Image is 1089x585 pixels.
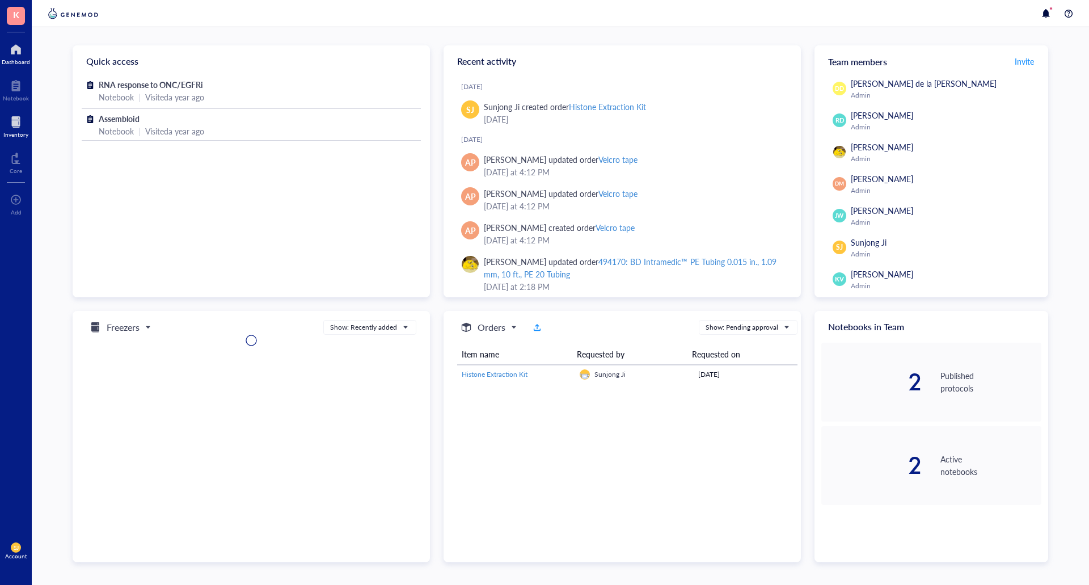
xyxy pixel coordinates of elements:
div: Quick access [73,45,430,77]
a: AP[PERSON_NAME] created orderVelcro tape[DATE] at 4:12 PM [453,217,792,251]
div: 2 [821,371,922,393]
div: [DATE] at 4:12 PM [484,166,783,178]
div: Notebook [3,95,29,102]
div: Admin [851,250,1037,259]
div: [DATE] [461,82,792,91]
button: Invite [1014,52,1035,70]
div: Team members [814,45,1048,77]
h5: Orders [478,321,505,334]
span: SJ [836,242,843,252]
span: SJ [14,544,19,551]
th: Requested by [572,344,687,365]
div: Inventory [3,131,28,138]
th: Requested on [687,344,788,365]
span: KV [835,275,843,284]
div: Add [11,209,22,216]
span: AP [465,224,476,237]
h5: Freezers [107,321,140,334]
span: AP [465,190,476,203]
div: [DATE] [484,113,783,125]
div: [PERSON_NAME] created order [484,221,635,234]
span: Invite [1015,56,1034,67]
span: Sunjong Ji [594,369,626,379]
div: [DATE] [698,369,793,380]
div: Published protocols [940,369,1041,394]
a: AP[PERSON_NAME] updated orderVelcro tape[DATE] at 4:12 PM [453,149,792,183]
div: Admin [851,154,1037,163]
div: Recent activity [444,45,801,77]
div: Velcro tape [598,188,638,199]
div: Notebook [99,91,134,103]
div: [PERSON_NAME] updated order [484,255,783,280]
div: [DATE] [461,135,792,144]
span: [PERSON_NAME] [851,110,913,121]
div: Histone Extraction Kit [569,101,646,112]
a: AP[PERSON_NAME] updated orderVelcro tape[DATE] at 4:12 PM [453,183,792,217]
a: Dashboard [2,40,30,65]
span: DD [835,84,844,93]
div: Dashboard [2,58,30,65]
span: JW [835,211,844,220]
span: Assembloid [99,113,140,124]
span: RD [835,116,844,125]
a: [PERSON_NAME] updated order494170: BD Intramedic™ PE Tubing 0.015 in., 1.09 mm, 10 ft., PE 20 Tub... [453,251,792,297]
div: Show: Recently added [330,322,397,333]
div: Admin [851,218,1037,227]
div: 494170: BD Intramedic™ PE Tubing 0.015 in., 1.09 mm, 10 ft., PE 20 Tubing [484,256,776,280]
div: Show: Pending approval [706,322,778,333]
div: Admin [851,123,1037,132]
a: Inventory [3,113,28,138]
div: 2 [821,454,922,477]
div: [PERSON_NAME] updated order [484,153,638,166]
div: Notebooks in Team [814,311,1048,343]
span: [PERSON_NAME] [851,268,913,280]
div: Account [5,553,27,559]
span: K [13,7,19,22]
div: | [138,91,141,103]
span: AP [465,156,476,169]
div: Visited a year ago [145,125,204,137]
div: Visited a year ago [145,91,204,103]
span: Histone Extraction Kit [462,369,527,379]
div: Notebook [99,125,134,137]
span: [PERSON_NAME] [851,205,913,216]
span: DM [835,180,844,188]
span: [PERSON_NAME] de la [PERSON_NAME] [851,78,997,89]
div: [DATE] at 4:12 PM [484,234,783,246]
div: [DATE] at 4:12 PM [484,200,783,212]
span: [PERSON_NAME] [851,141,913,153]
div: Velcro tape [598,154,638,165]
img: genemod-logo [45,7,101,20]
div: Admin [851,186,1037,195]
span: RNA response to ONC/EGFRi [99,79,203,90]
div: Admin [851,281,1037,291]
th: Item name [457,344,572,365]
div: Velcro tape [596,222,635,233]
div: | [138,125,141,137]
div: Admin [851,91,1037,100]
img: dashboard [580,370,589,379]
div: Core [10,167,22,174]
a: Core [10,149,22,174]
a: SJSunjong Ji created orderHistone Extraction Kit[DATE] [453,96,792,130]
div: Sunjong Ji created order [484,100,646,113]
img: da48f3c6-a43e-4a2d-aade-5eac0d93827f.jpeg [462,256,479,273]
span: Sunjong Ji [851,237,887,248]
span: [PERSON_NAME] [851,173,913,184]
a: Notebook [3,77,29,102]
div: Active notebooks [940,453,1041,478]
span: SJ [466,103,474,116]
a: Histone Extraction Kit [462,369,571,380]
div: [PERSON_NAME] updated order [484,187,638,200]
img: da48f3c6-a43e-4a2d-aade-5eac0d93827f.jpeg [833,146,846,158]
